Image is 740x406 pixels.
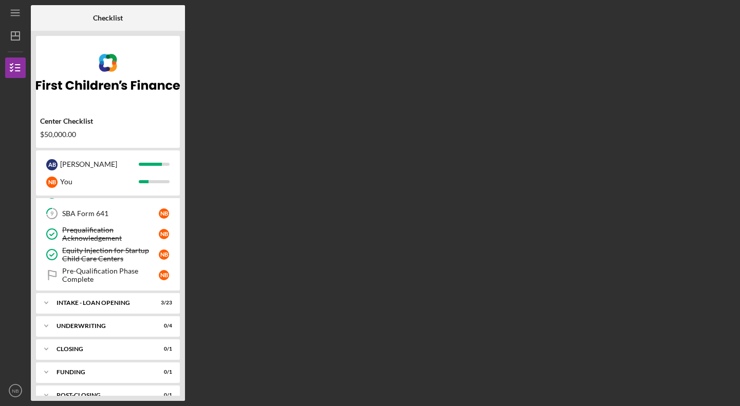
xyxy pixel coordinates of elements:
[57,300,146,306] div: INTAKE - LOAN OPENING
[159,270,169,280] div: N B
[36,41,180,103] img: Product logo
[41,244,175,265] a: Equity Injection for Startup Child Care CentersNB
[12,388,18,394] text: NB
[57,323,146,329] div: UNDERWRITING
[159,229,169,239] div: N B
[41,265,175,285] a: Pre-Qualification Phase CompleteNB
[5,380,26,401] button: NB
[41,203,175,224] a: 9SBA Form 641NB
[57,392,146,398] div: POST-CLOSING
[46,177,58,188] div: N B
[41,224,175,244] a: Prequalification AcknowledgementNB
[62,209,159,218] div: SBA Form 641
[60,156,139,173] div: [PERSON_NAME]
[159,208,169,219] div: N B
[93,14,123,22] b: Checklist
[154,300,172,306] div: 3 / 23
[57,369,146,375] div: Funding
[62,267,159,283] div: Pre-Qualification Phase Complete
[40,130,176,139] div: $50,000.00
[50,210,54,217] tspan: 9
[40,117,176,125] div: Center Checklist
[159,249,169,260] div: N B
[46,159,58,170] div: A B
[62,246,159,263] div: Equity Injection for Startup Child Care Centers
[62,226,159,242] div: Prequalification Acknowledgement
[154,346,172,352] div: 0 / 1
[60,173,139,190] div: You
[57,346,146,352] div: CLOSING
[154,323,172,329] div: 0 / 4
[154,369,172,375] div: 0 / 1
[154,392,172,398] div: 0 / 1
